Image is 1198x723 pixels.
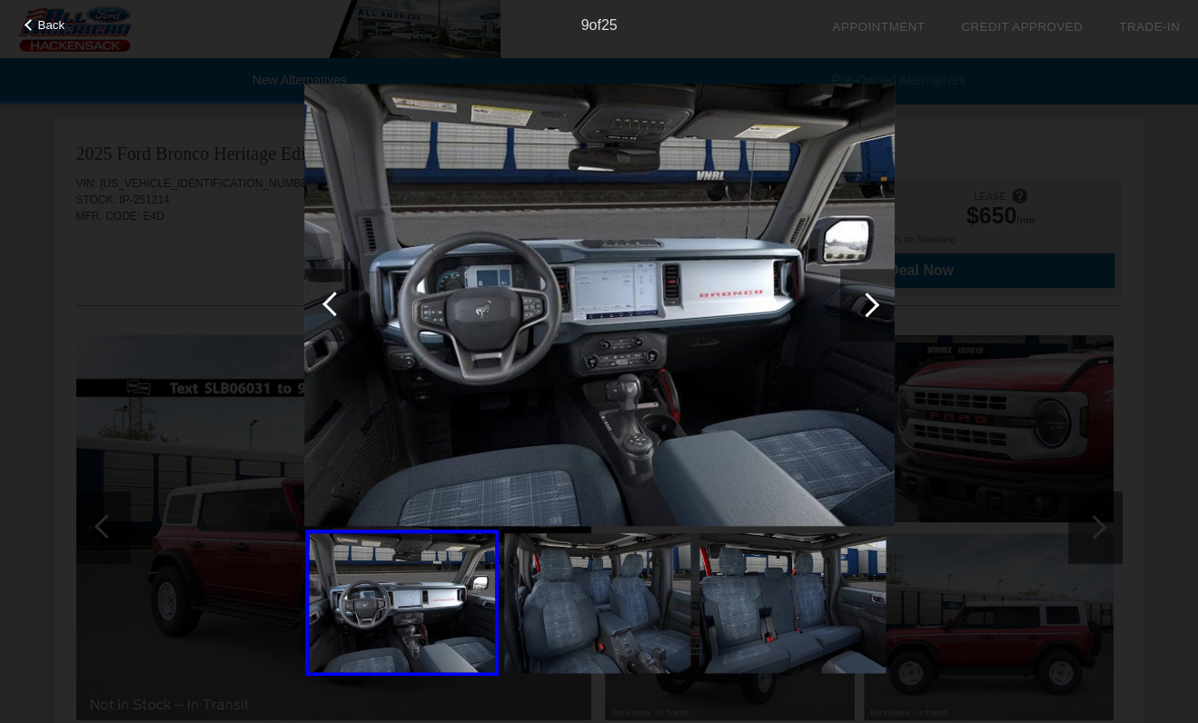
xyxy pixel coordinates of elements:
[504,533,690,673] img: 10.jpg
[1119,20,1180,34] a: Trade-In
[38,18,65,32] span: Back
[304,84,895,527] img: 9.jpg
[961,20,1083,34] a: Credit Approved
[699,533,886,673] img: 11.jpg
[580,17,589,33] span: 9
[601,17,618,33] span: 25
[832,20,925,34] a: Appointment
